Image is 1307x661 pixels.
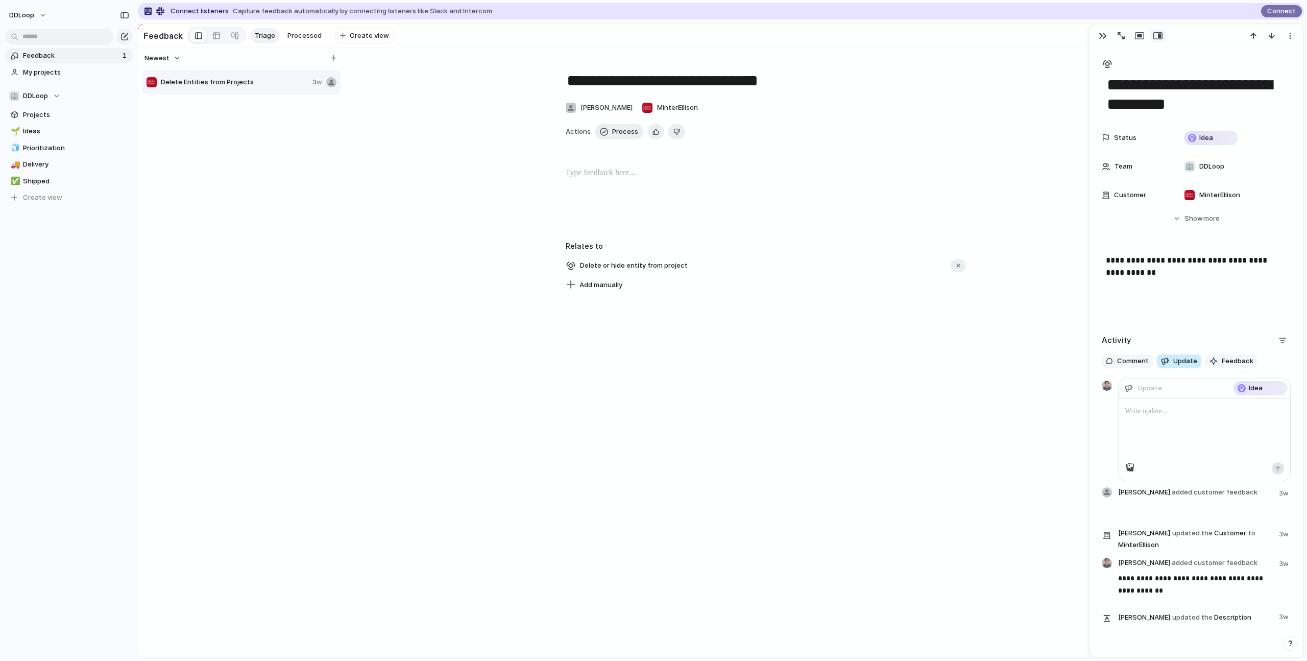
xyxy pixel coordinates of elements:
[595,124,643,139] button: Process
[9,126,19,136] button: 🌱
[1118,558,1257,568] span: [PERSON_NAME]
[1102,335,1131,346] h2: Activity
[143,52,182,65] button: Newest
[566,241,966,251] h3: Relates to
[5,190,133,205] button: Create view
[566,127,591,137] span: Actions
[23,143,129,153] span: Prioritization
[350,31,389,41] span: Create view
[171,6,229,16] span: Connect listeners
[1172,612,1213,623] span: updated the
[1114,133,1136,143] span: Status
[1203,214,1220,224] span: more
[9,91,19,101] div: 🏢
[563,100,635,116] button: [PERSON_NAME]
[1279,527,1291,539] span: 3w
[334,28,395,44] button: Create view
[1117,356,1149,366] span: Comment
[144,53,170,63] span: Newest
[1261,5,1302,17] button: Connect
[1118,612,1170,623] span: [PERSON_NAME]
[1114,190,1146,200] span: Customer
[668,124,685,139] button: Delete
[562,278,626,292] button: Add manually
[5,174,133,189] a: ✅Shipped
[1222,356,1253,366] span: Feedback
[5,88,133,104] button: 🏢DDLoop
[23,126,129,136] span: Ideas
[11,142,18,154] div: 🧊
[5,157,133,172] a: 🚚Delivery
[5,48,133,63] a: Feedback1
[577,258,691,273] span: Delete or hide entity from project
[11,159,18,171] div: 🚚
[23,110,129,120] span: Projects
[1118,540,1159,550] span: MinterEllison
[1267,6,1296,16] span: Connect
[1118,487,1257,498] span: [PERSON_NAME]
[11,126,18,137] div: 🌱
[9,143,19,153] button: 🧊
[123,51,129,61] span: 1
[1115,161,1132,172] span: Team
[23,67,129,78] span: My projects
[1279,488,1291,499] span: 3w
[23,193,62,203] span: Create view
[1199,161,1224,172] span: DDLoop
[9,10,34,20] span: DDLoop
[1249,383,1263,393] span: Idea
[1199,133,1213,143] span: Idea
[1172,528,1213,538] span: updated the
[1248,528,1255,538] span: to
[1118,528,1170,538] span: [PERSON_NAME]
[287,31,322,41] span: Processed
[1173,356,1197,366] span: Update
[657,103,698,113] span: MinterEllison
[255,31,275,41] span: Triage
[612,127,638,137] span: Process
[1102,355,1153,368] button: Comment
[1184,214,1203,224] span: Show
[23,91,48,101] span: DDLoop
[23,159,129,170] span: Delivery
[5,124,133,139] a: 🌱Ideas
[9,159,19,170] button: 🚚
[161,77,308,87] span: Delete Entities from Projects
[283,28,326,43] a: Processed
[5,107,133,123] a: Projects
[1232,380,1289,397] button: Idea
[1118,610,1273,624] span: Description
[233,6,492,16] span: Capture feedback automatically by connecting listeners like Slack and Intercom
[251,28,279,43] a: Triage
[579,280,622,290] span: Add manually
[11,175,18,187] div: ✅
[143,30,183,42] h2: Feedback
[1102,209,1291,228] button: Showmore
[1279,559,1291,569] span: 3w
[1279,610,1291,622] span: 3w
[5,65,133,80] a: My projects
[312,77,322,87] span: 3w
[1118,527,1273,550] span: Customer
[23,176,129,186] span: Shipped
[580,103,633,113] span: [PERSON_NAME]
[5,140,133,156] a: 🧊Prioritization
[23,51,119,61] span: Feedback
[1172,488,1257,496] span: added customer feedback
[1172,558,1257,566] span: added customer feedback
[1184,161,1195,172] div: 🏢
[9,176,19,186] button: ✅
[1199,190,1240,200] span: MinterEllison
[639,100,700,116] button: MinterEllison
[1157,355,1201,368] button: Update
[5,7,52,23] button: DDLoop
[1205,355,1257,368] button: Feedback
